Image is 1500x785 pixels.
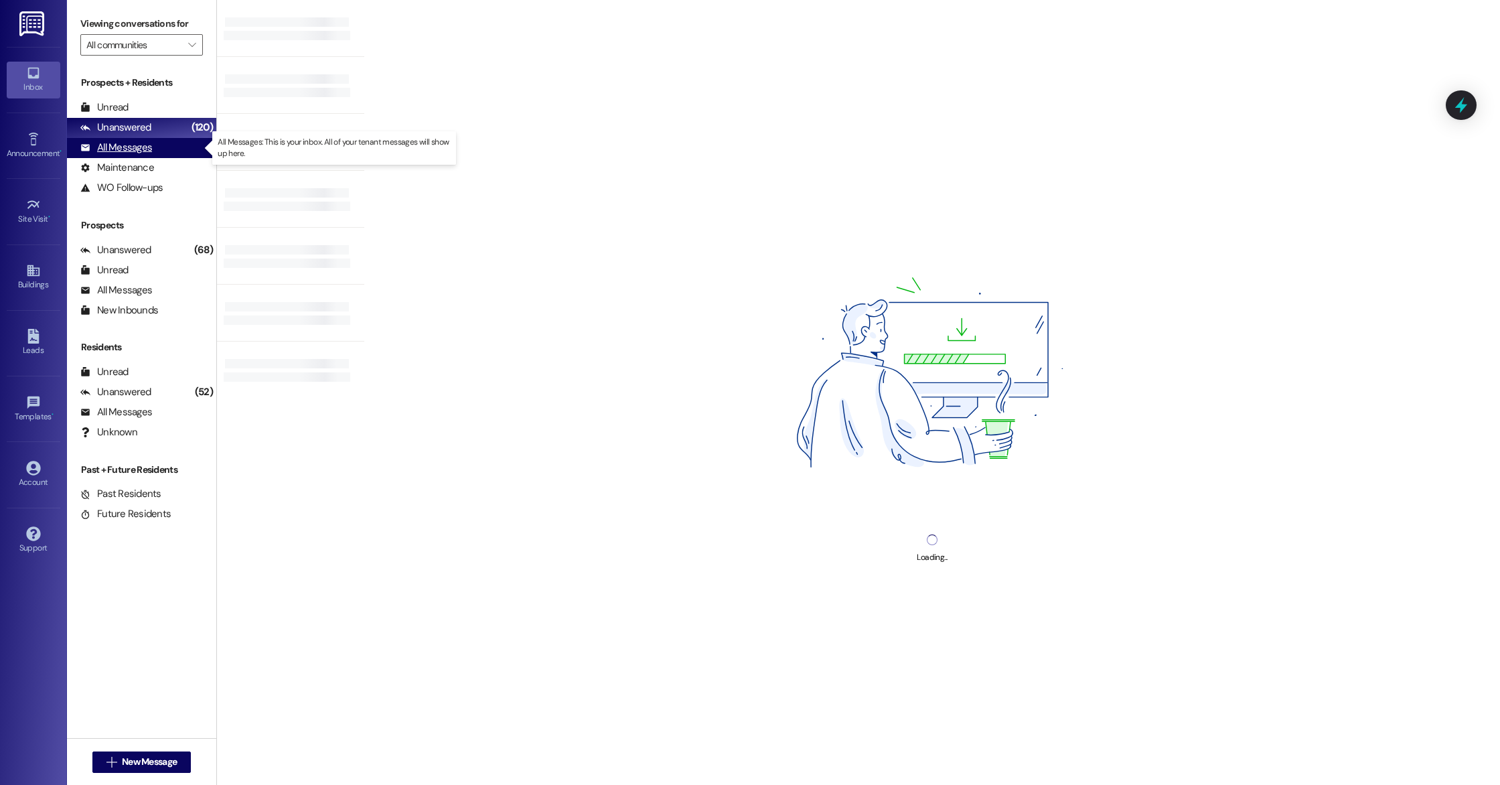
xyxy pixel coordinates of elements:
[191,240,216,261] div: (68)
[7,62,60,98] a: Inbox
[80,303,158,317] div: New Inbounds
[80,100,129,115] div: Unread
[80,13,203,34] label: Viewing conversations for
[7,391,60,427] a: Templates •
[80,365,129,379] div: Unread
[80,283,152,297] div: All Messages
[7,194,60,230] a: Site Visit •
[80,161,154,175] div: Maintenance
[86,34,181,56] input: All communities
[80,405,152,419] div: All Messages
[67,76,216,90] div: Prospects + Residents
[80,181,163,195] div: WO Follow-ups
[92,752,192,773] button: New Message
[67,340,216,354] div: Residents
[7,259,60,295] a: Buildings
[188,40,196,50] i: 
[67,463,216,477] div: Past + Future Residents
[80,243,151,257] div: Unanswered
[106,757,117,768] i: 
[80,121,151,135] div: Unanswered
[80,425,137,439] div: Unknown
[122,755,177,769] span: New Message
[19,11,47,36] img: ResiDesk Logo
[80,263,129,277] div: Unread
[80,385,151,399] div: Unanswered
[188,117,216,138] div: (120)
[67,218,216,232] div: Prospects
[7,522,60,559] a: Support
[60,147,62,156] span: •
[52,410,54,419] span: •
[7,457,60,493] a: Account
[192,382,216,403] div: (52)
[7,325,60,361] a: Leads
[48,212,50,222] span: •
[80,507,171,521] div: Future Residents
[80,141,152,155] div: All Messages
[218,137,451,159] p: All Messages: This is your inbox. All of your tenant messages will show up here.
[80,487,161,501] div: Past Residents
[917,551,947,565] div: Loading...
